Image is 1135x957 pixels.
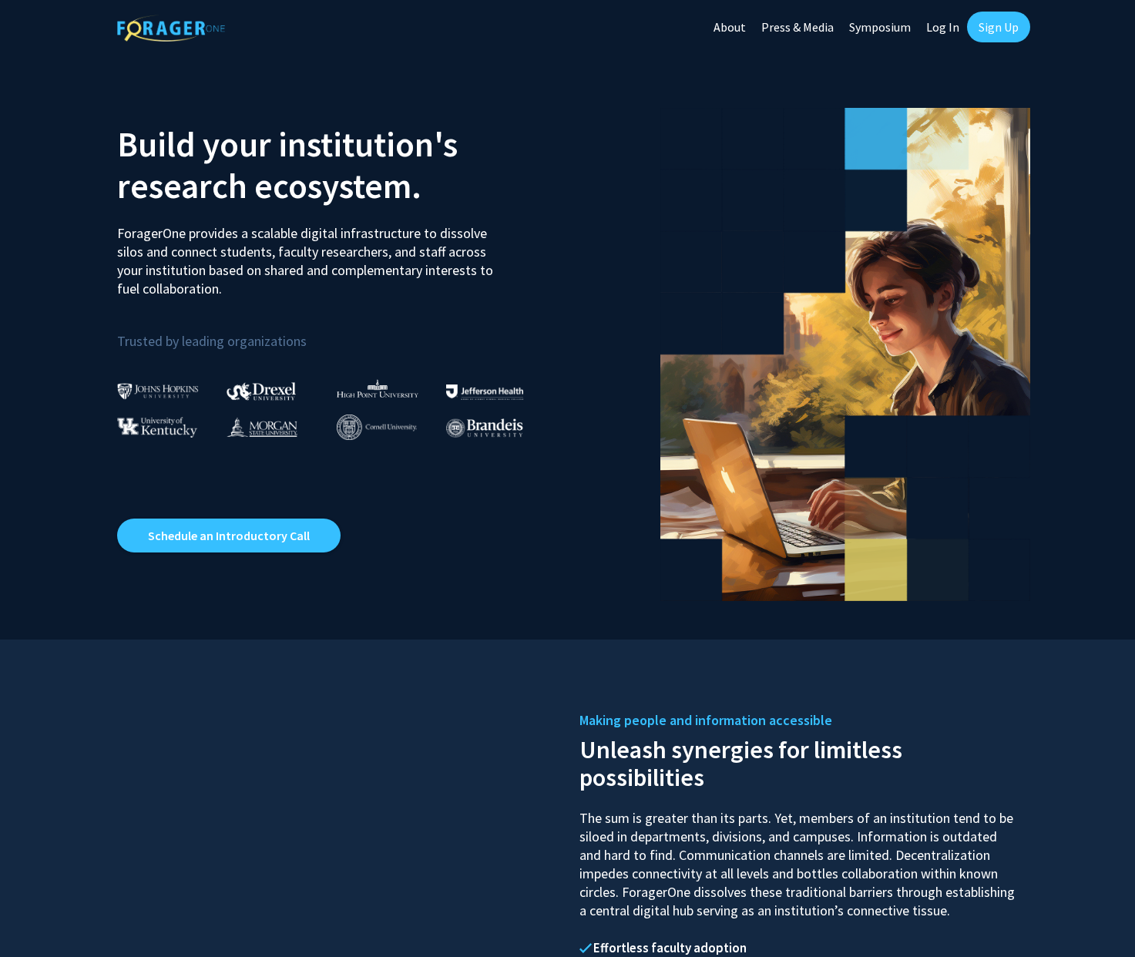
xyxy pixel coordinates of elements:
p: ForagerOne provides a scalable digital infrastructure to dissolve silos and connect students, fac... [117,213,504,298]
h2: Unleash synergies for limitless possibilities [579,732,1019,791]
p: The sum is greater than its parts. Yet, members of an institution tend to be siloed in department... [579,795,1019,920]
h2: Build your institution's research ecosystem. [117,123,556,207]
img: ForagerOne Logo [117,15,225,42]
a: Sign Up [967,12,1030,42]
a: Opens in a new tab [117,519,341,552]
img: Cornell University [337,415,417,440]
p: Trusted by leading organizations [117,311,556,353]
h5: Making people and information accessible [579,709,1019,732]
img: Drexel University [227,382,296,400]
img: Thomas Jefferson University [446,384,523,399]
img: High Point University [337,379,418,398]
img: Brandeis University [446,418,523,438]
h4: Effortless faculty adoption [579,940,1019,955]
img: University of Kentucky [117,417,197,438]
img: Morgan State University [227,417,297,437]
img: Johns Hopkins University [117,383,199,399]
